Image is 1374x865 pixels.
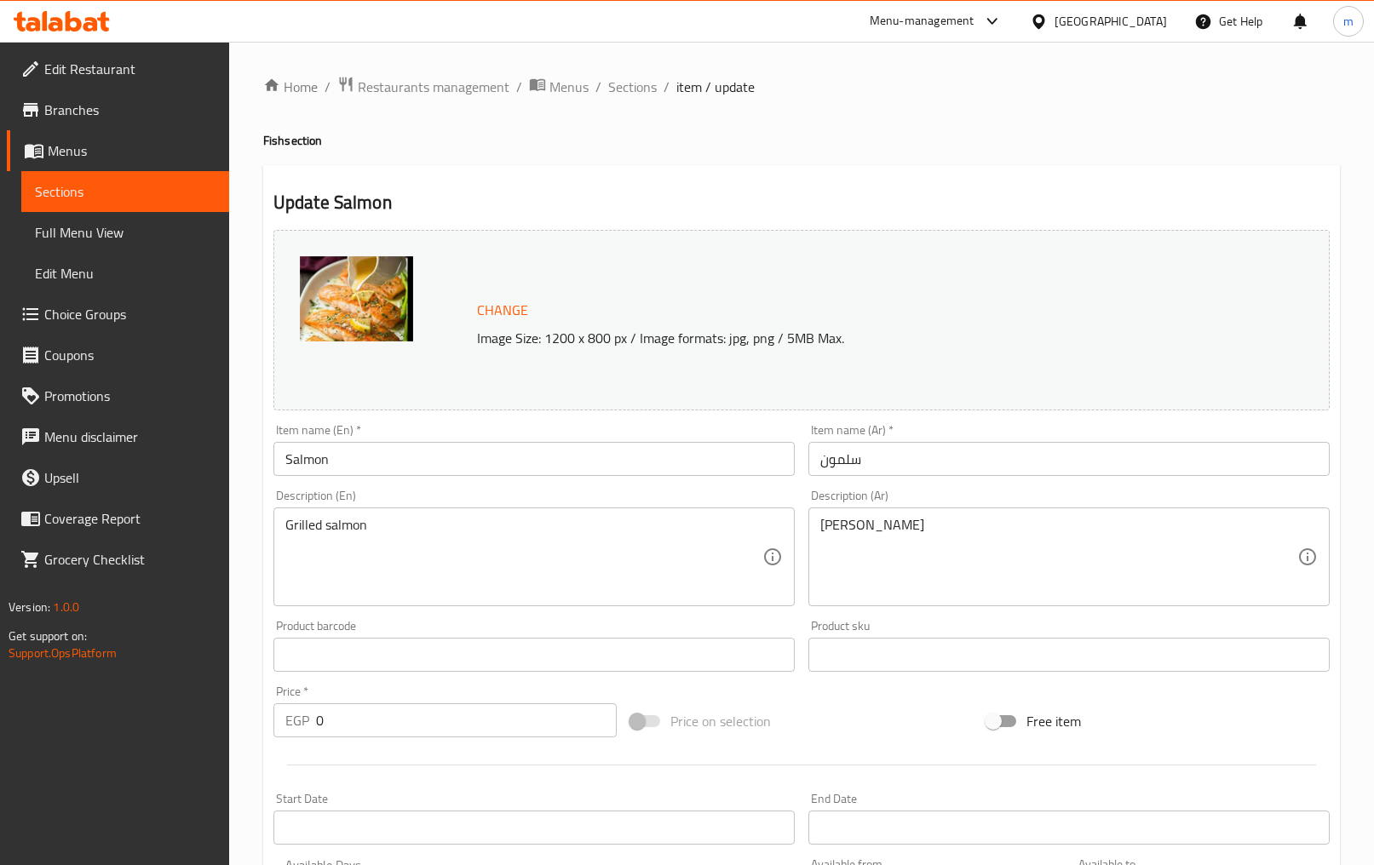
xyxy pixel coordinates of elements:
img: mmw_638921009096573143 [300,256,413,341]
a: Choice Groups [7,294,229,335]
span: Menus [549,77,589,97]
h2: Update Salmon [273,190,1330,215]
a: Coverage Report [7,498,229,539]
span: Sections [35,181,216,202]
button: Change [470,293,535,328]
a: Edit Menu [21,253,229,294]
a: Home [263,77,318,97]
div: Menu-management [870,11,974,32]
li: / [516,77,522,97]
span: Edit Menu [35,263,216,284]
a: Menus [7,130,229,171]
span: item / update [676,77,755,97]
span: Get support on: [9,625,87,647]
span: Restaurants management [358,77,509,97]
span: Promotions [44,386,216,406]
a: Upsell [7,457,229,498]
a: Menus [529,76,589,98]
span: Full Menu View [35,222,216,243]
nav: breadcrumb [263,76,1340,98]
a: Promotions [7,375,229,416]
span: Branches [44,100,216,120]
div: [GEOGRAPHIC_DATA] [1055,12,1167,31]
input: Enter name Ar [808,442,1330,476]
span: Price on selection [670,711,771,731]
p: Image Size: 1200 x 800 px / Image formats: jpg, png / 5MB Max. [470,328,1223,348]
input: Please enter price [316,703,617,737]
span: Version: [9,596,50,618]
li: / [325,77,331,97]
span: Menu disclaimer [44,427,216,447]
li: / [595,77,601,97]
span: Upsell [44,467,216,488]
a: Sections [21,171,229,212]
a: Grocery Checklist [7,539,229,580]
span: m [1343,12,1354,31]
span: Change [477,298,528,323]
a: Edit Restaurant [7,49,229,89]
span: Grocery Checklist [44,549,216,570]
h4: Fish section [263,132,1340,149]
a: Menu disclaimer [7,416,229,457]
textarea: Grilled salmon [285,517,762,598]
span: Menus [48,140,216,161]
span: 1.0.0 [53,596,79,618]
a: Branches [7,89,229,130]
p: EGP [285,710,309,730]
input: Please enter product sku [808,638,1330,672]
a: Sections [608,77,657,97]
span: Coupons [44,345,216,365]
span: Free item [1026,711,1081,731]
input: Enter name En [273,442,795,476]
a: Support.OpsPlatform [9,642,117,664]
a: Coupons [7,335,229,375]
span: Coverage Report [44,508,216,529]
span: Edit Restaurant [44,59,216,79]
textarea: [PERSON_NAME] [820,517,1297,598]
input: Please enter product barcode [273,638,795,672]
span: Choice Groups [44,304,216,324]
a: Restaurants management [337,76,509,98]
a: Full Menu View [21,212,229,253]
li: / [664,77,670,97]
